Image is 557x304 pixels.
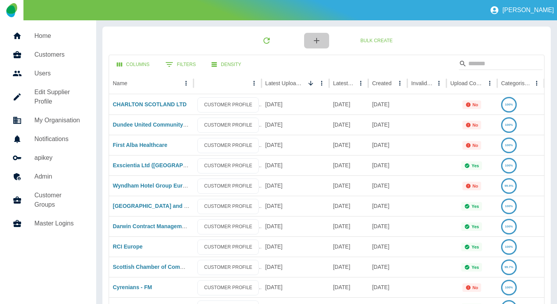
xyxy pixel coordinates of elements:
[261,277,329,297] div: 13 Oct 2025
[6,214,90,233] a: Master Logins
[462,141,482,150] div: Not all required reports for this customer were uploaded for the latest usage month.
[487,2,557,18] button: [PERSON_NAME]
[471,224,479,229] p: Yes
[462,100,482,109] div: Not all required reports for this customer were uploaded for the latest usage month.
[34,172,84,181] h5: Admin
[316,78,327,89] button: Latest Upload Date column menu
[484,78,495,89] button: Upload Complete column menu
[111,57,156,72] button: Select columns
[505,184,514,188] text: 99.9%
[197,280,259,295] a: CUSTOMER PROFILE
[368,135,407,155] div: 04 Jul 2023
[501,203,517,209] a: 100%
[501,80,530,86] div: Categorised
[197,179,259,194] a: CUSTOMER PROFILE
[6,64,90,83] a: Users
[261,94,329,114] div: 13 Oct 2025
[501,182,517,189] a: 99.9%
[113,80,127,86] div: Name
[34,31,84,41] h5: Home
[501,223,517,229] a: 100%
[6,3,17,17] img: Logo
[531,78,542,89] button: Categorised column menu
[197,240,259,255] a: CUSTOMER PROFILE
[261,155,329,175] div: 13 Oct 2025
[505,225,513,228] text: 100%
[197,260,259,275] a: CUSTOMER PROFILE
[505,265,514,269] text: 99.7%
[6,148,90,167] a: apikey
[372,80,392,86] div: Created
[333,80,355,86] div: Latest Usage
[6,45,90,64] a: Customers
[505,204,513,208] text: 100%
[501,142,517,148] a: 100%
[6,130,90,148] a: Notifications
[473,123,478,127] p: No
[368,175,407,196] div: 04 Jul 2023
[354,34,399,48] button: Bulk Create
[261,114,329,135] div: 13 Oct 2025
[471,265,479,270] p: Yes
[501,101,517,107] a: 100%
[197,97,259,113] a: CUSTOMER PROFILE
[505,123,513,127] text: 100%
[261,196,329,216] div: 13 Oct 2025
[197,199,259,214] a: CUSTOMER PROFILE
[501,122,517,128] a: 100%
[411,80,433,86] div: Invalid Creds
[261,236,329,257] div: 13 Oct 2025
[261,135,329,155] div: 13 Oct 2025
[368,257,407,277] div: 10 Apr 2024
[205,57,247,72] button: Density
[329,216,368,236] div: 05 Oct 2025
[265,80,304,86] div: Latest Upload Date
[462,182,482,190] div: Not all required reports for this customer were uploaded for the latest usage month.
[501,162,517,168] a: 100%
[329,94,368,114] div: 17 Sep 2025
[249,78,260,89] button: column menu
[6,167,90,186] a: Admin
[34,191,84,209] h5: Customer Groups
[471,204,479,209] p: Yes
[501,243,517,250] a: 100%
[473,285,478,290] p: No
[450,80,484,86] div: Upload Complete
[34,69,84,78] h5: Users
[505,103,513,106] text: 100%
[329,175,368,196] div: 04 Oct 2025
[368,155,407,175] div: 04 Jul 2023
[433,78,444,89] button: Invalid Creds column menu
[181,78,192,89] button: Name column menu
[197,138,259,153] a: CUSTOMER PROFILE
[505,286,513,289] text: 100%
[329,257,368,277] div: 07 Oct 2025
[355,78,366,89] button: Latest Usage column menu
[113,162,214,168] a: Exscientia Ltd ([GEOGRAPHIC_DATA])
[6,111,90,130] a: My Organisation
[6,83,90,111] a: Edit Supplier Profile
[6,186,90,214] a: Customer Groups
[368,277,407,297] div: 04 Jul 2023
[368,94,407,114] div: 13 Oct 2025
[368,114,407,135] div: 04 Jul 2023
[113,142,168,148] a: First Alba Healthcare
[462,121,482,129] div: Not all required reports for this customer were uploaded for the latest usage month.
[6,27,90,45] a: Home
[471,163,479,168] p: Yes
[473,143,478,148] p: No
[261,216,329,236] div: 13 Oct 2025
[501,264,517,270] a: 99.7%
[473,102,478,107] p: No
[471,245,479,249] p: Yes
[34,153,84,163] h5: apikey
[505,143,513,147] text: 100%
[505,245,513,249] text: 100%
[34,134,84,144] h5: Notifications
[305,78,316,89] button: Sort
[34,116,84,125] h5: My Organisation
[113,284,152,290] a: Cyrenians - FM
[329,196,368,216] div: 04 Oct 2025
[261,257,329,277] div: 13 Oct 2025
